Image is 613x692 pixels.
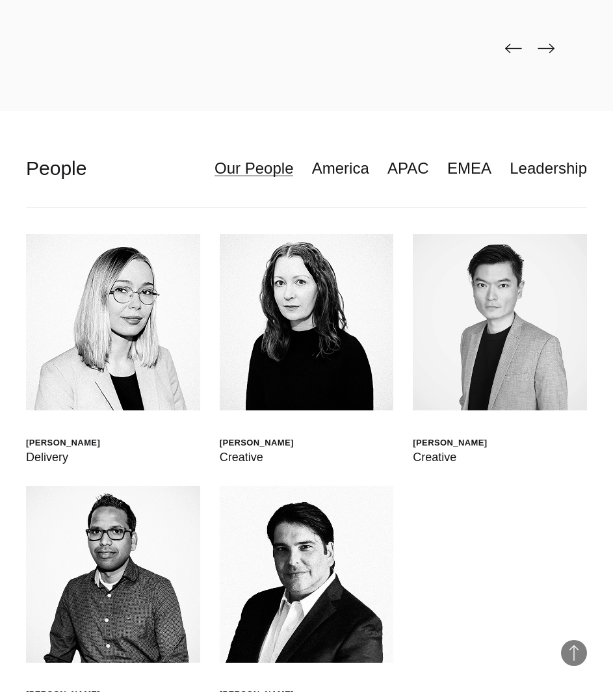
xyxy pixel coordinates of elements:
img: page-back-black.png [505,44,522,54]
a: APAC [387,156,429,181]
img: Daniel Ng [413,234,587,410]
img: Walt Drkula [26,234,200,410]
div: Creative [413,448,487,466]
img: Jen Higgins [220,234,394,410]
a: Leadership [510,156,587,181]
img: Santhana Krishnan [26,486,200,662]
button: Back to Top [561,640,587,666]
h2: People [26,155,86,181]
div: [PERSON_NAME] [26,437,100,448]
img: page-next-black.png [538,44,554,54]
a: EMEA [447,156,491,181]
div: [PERSON_NAME] [220,437,294,448]
div: [PERSON_NAME] [413,437,487,448]
img: Mauricio Sauma [220,486,394,662]
div: Delivery [26,448,100,466]
div: Creative [220,448,294,466]
a: America [312,156,369,181]
a: Our People [215,156,293,181]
